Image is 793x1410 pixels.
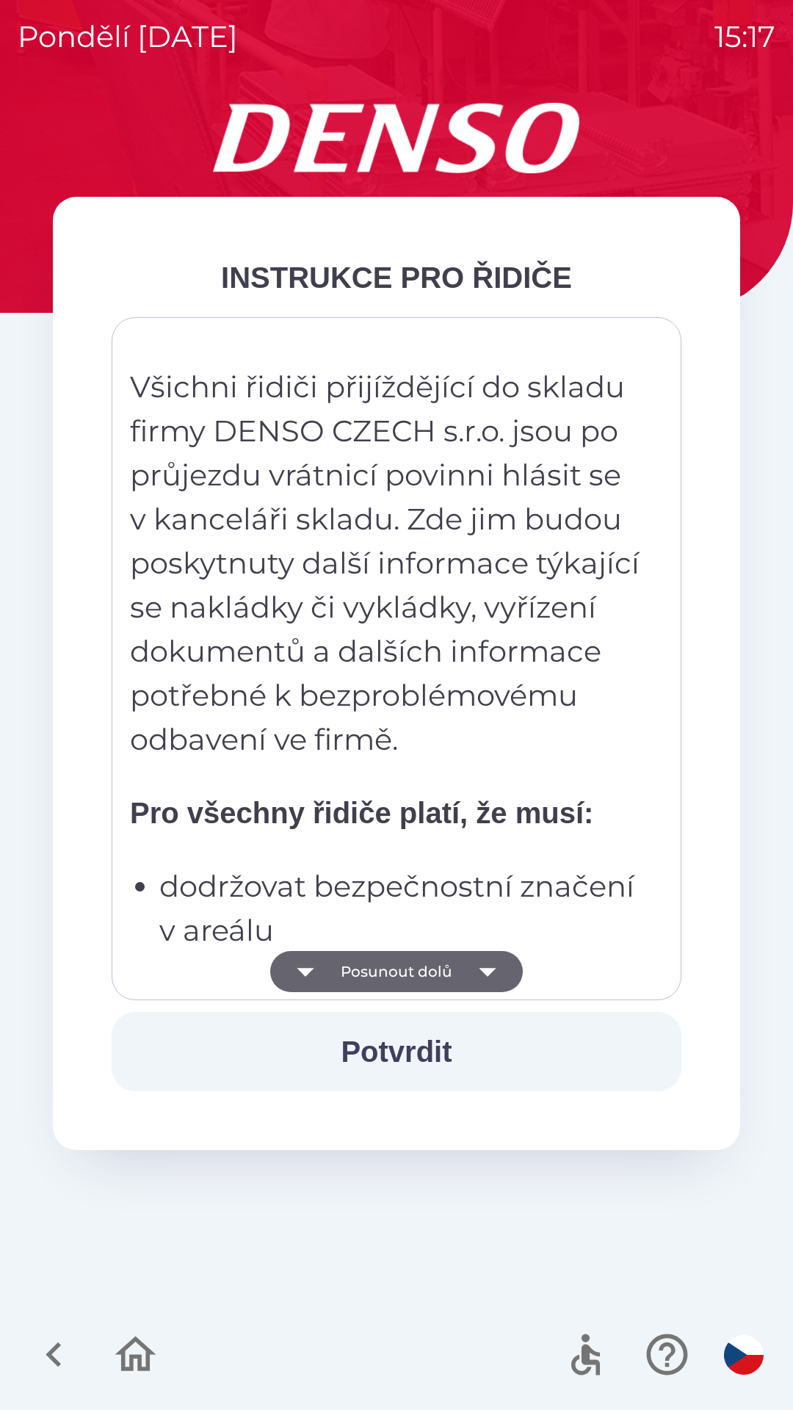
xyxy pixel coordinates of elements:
button: Potvrdit [112,1012,681,1091]
div: INSTRUKCE PRO ŘIDIČE [112,256,681,300]
p: Všichni řidiči přijíždějící do skladu firmy DENSO CZECH s.r.o. jsou po průjezdu vrátnicí povinni ... [130,365,642,762]
img: Logo [53,103,740,173]
button: Posunout dolů [270,951,523,992]
p: 15:17 [714,15,775,59]
strong: Pro všechny řidiče platí, že musí: [130,797,593,829]
p: pondělí [DATE] [18,15,238,59]
p: dodržovat bezpečnostní značení v areálu [159,864,642,952]
img: cs flag [724,1335,764,1375]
